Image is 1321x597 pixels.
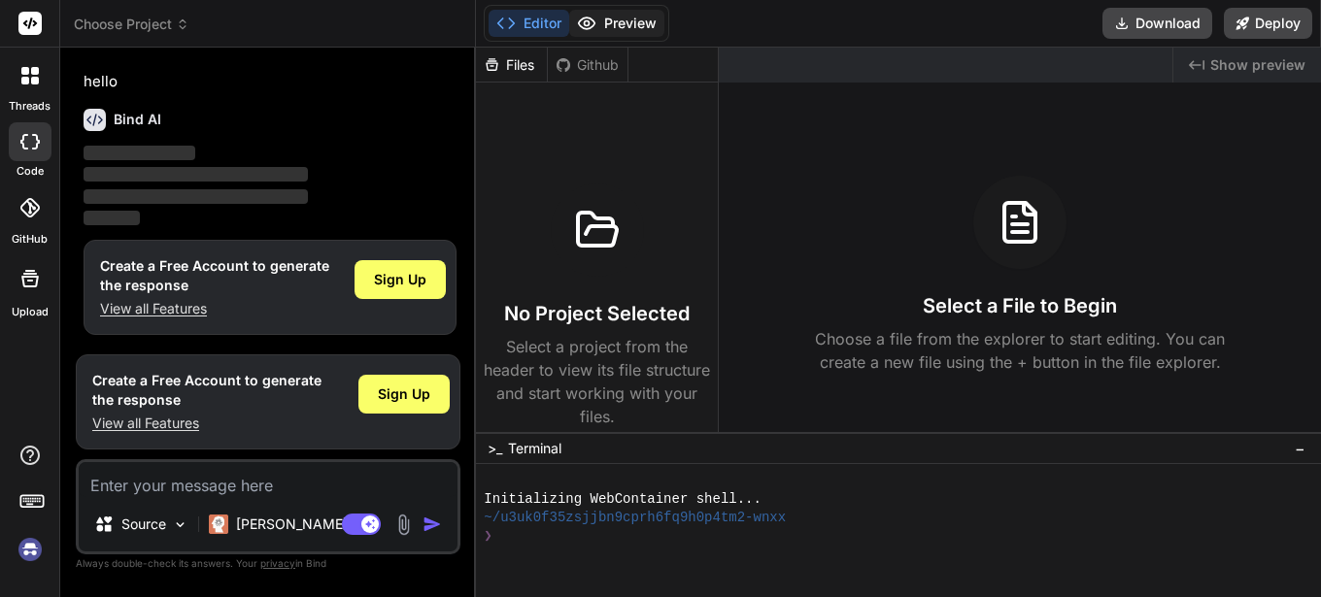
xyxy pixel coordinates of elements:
[236,514,381,534] p: [PERSON_NAME] 4 S..
[548,55,627,75] div: Github
[1102,8,1212,39] button: Download
[488,439,502,458] span: >_
[12,304,49,320] label: Upload
[1291,433,1309,464] button: −
[802,327,1237,374] p: Choose a file from the explorer to start editing. You can create a new file using the + button in...
[260,557,295,569] span: privacy
[92,371,322,410] h1: Create a Free Account to generate the response
[92,414,322,433] p: View all Features
[114,110,161,129] h6: Bind AI
[84,211,140,225] span: ‌
[508,439,561,458] span: Terminal
[9,98,51,115] label: threads
[392,514,415,536] img: attachment
[484,527,493,546] span: ❯
[17,163,44,180] label: code
[569,10,664,37] button: Preview
[1224,8,1312,39] button: Deploy
[476,55,547,75] div: Files
[14,533,47,566] img: signin
[172,516,188,533] img: Pick Models
[100,299,329,318] p: View all Features
[84,146,195,160] span: ‌
[1210,55,1305,75] span: Show preview
[923,292,1117,319] h3: Select a File to Begin
[378,384,430,404] span: Sign Up
[121,514,166,534] p: Source
[484,335,710,428] p: Select a project from the header to view its file structure and start working with your files.
[209,514,228,534] img: Claude 4 Sonnet
[423,514,442,534] img: icon
[84,167,308,182] span: ‌
[1295,439,1305,458] span: −
[76,554,460,573] p: Always double-check its answers. Your in Bind
[84,71,457,93] p: hello
[504,300,690,327] h3: No Project Selected
[100,256,329,295] h1: Create a Free Account to generate the response
[484,490,762,509] span: Initializing WebContainer shell...
[74,15,189,34] span: Choose Project
[84,189,308,204] span: ‌
[374,270,426,289] span: Sign Up
[484,509,786,527] span: ~/u3uk0f35zsjjbn9cprh6fq9h0p4tm2-wnxx
[489,10,569,37] button: Editor
[12,231,48,248] label: GitHub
